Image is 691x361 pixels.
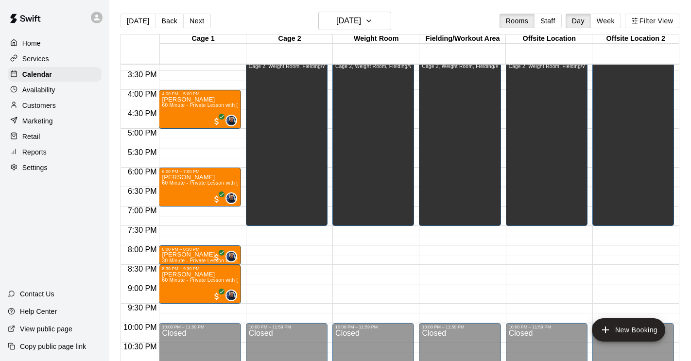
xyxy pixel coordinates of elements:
[159,245,241,265] div: 8:00 PM – 8:30 PM: James Worrall
[509,325,585,329] div: 10:00 PM – 11:59 PM
[212,253,222,262] span: All customers have paid
[8,129,102,144] a: Retail
[318,12,391,30] button: [DATE]
[8,160,102,175] a: Settings
[8,36,102,51] a: Home
[125,168,159,176] span: 6:00 PM
[422,64,610,69] span: Cage 2, Weight Room, Fielding/Workout Area, Offsite Location, Offsite Location 2
[125,265,159,273] span: 8:30 PM
[162,91,238,96] div: 4:00 PM – 5:00 PM
[419,51,501,226] div: 3:00 PM – 7:30 PM: Unavailable
[162,258,278,263] span: 30 Minute - Private Lesson with [PERSON_NAME]
[20,307,57,316] p: Help Center
[125,284,159,292] span: 9:00 PM
[20,342,86,351] p: Copy public page link
[20,324,72,334] p: View public page
[592,51,674,226] div: 3:00 PM – 7:30 PM: Unavailable
[162,277,325,283] span: 60 Minute - Private Lesson with [PERSON_NAME] / [PERSON_NAME]
[125,245,159,254] span: 8:00 PM
[125,129,159,137] span: 5:00 PM
[500,14,535,28] button: Rooms
[125,148,159,156] span: 5:30 PM
[226,291,236,300] img: Alex Robinson
[8,67,102,82] a: Calendar
[246,51,328,226] div: 3:00 PM – 7:30 PM: Unavailable
[226,193,236,203] img: Alex Robinson
[159,90,241,129] div: 4:00 PM – 5:00 PM: Jacob Martin
[22,147,47,157] p: Reports
[226,116,236,125] img: Alex Robinson
[249,325,325,329] div: 10:00 PM – 11:59 PM
[590,14,621,28] button: Week
[162,266,238,271] div: 8:30 PM – 9:30 PM
[336,14,361,28] h6: [DATE]
[162,325,238,329] div: 10:00 PM – 11:59 PM
[225,290,237,301] div: Alex Robinson
[162,180,325,186] span: 60 Minute - Private Lesson with [PERSON_NAME] / [PERSON_NAME]
[125,187,159,195] span: 6:30 PM
[22,38,41,48] p: Home
[212,194,222,204] span: All customers have paid
[162,169,238,174] div: 6:00 PM – 7:00 PM
[225,251,237,262] div: Alex Robinson
[8,145,102,159] a: Reports
[534,14,562,28] button: Staff
[335,325,411,329] div: 10:00 PM – 11:59 PM
[22,85,55,95] p: Availability
[246,34,333,44] div: Cage 2
[125,90,159,98] span: 4:00 PM
[121,343,159,351] span: 10:30 PM
[162,103,325,108] span: 60 Minute - Private Lesson with [PERSON_NAME] / [PERSON_NAME]
[8,114,102,128] a: Marketing
[20,289,54,299] p: Contact Us
[225,192,237,204] div: Alex Robinson
[155,14,184,28] button: Back
[229,115,237,126] span: Alex Robinson
[125,304,159,312] span: 9:30 PM
[125,206,159,215] span: 7:00 PM
[8,52,102,66] a: Services
[335,64,523,69] span: Cage 2, Weight Room, Fielding/Workout Area, Offsite Location, Offsite Location 2
[159,265,241,304] div: 8:30 PM – 9:30 PM: Lily Rasmussen
[422,325,498,329] div: 10:00 PM – 11:59 PM
[8,83,102,97] a: Availability
[22,101,56,110] p: Customers
[333,34,419,44] div: Weight Room
[22,116,53,126] p: Marketing
[121,14,155,28] button: [DATE]
[159,168,241,206] div: 6:00 PM – 7:00 PM: Rhys Lloyd
[229,192,237,204] span: Alex Robinson
[125,226,159,234] span: 7:30 PM
[121,323,159,331] span: 10:00 PM
[162,247,238,252] div: 8:00 PM – 8:30 PM
[249,64,437,69] span: Cage 2, Weight Room, Fielding/Workout Area, Offsite Location, Offsite Location 2
[22,69,52,79] p: Calendar
[225,115,237,126] div: Alex Robinson
[22,132,40,141] p: Retail
[183,14,210,28] button: Next
[625,14,679,28] button: Filter View
[592,34,679,44] div: Offsite Location 2
[566,14,591,28] button: Day
[125,109,159,118] span: 4:30 PM
[592,318,665,342] button: add
[226,252,236,261] img: Alex Robinson
[229,251,237,262] span: Alex Robinson
[125,70,159,79] span: 3:30 PM
[212,292,222,301] span: All customers have paid
[229,290,237,301] span: Alex Robinson
[419,34,506,44] div: Fielding/Workout Area
[506,34,592,44] div: Offsite Location
[8,98,102,113] a: Customers
[22,54,49,64] p: Services
[160,34,246,44] div: Cage 1
[22,163,48,172] p: Settings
